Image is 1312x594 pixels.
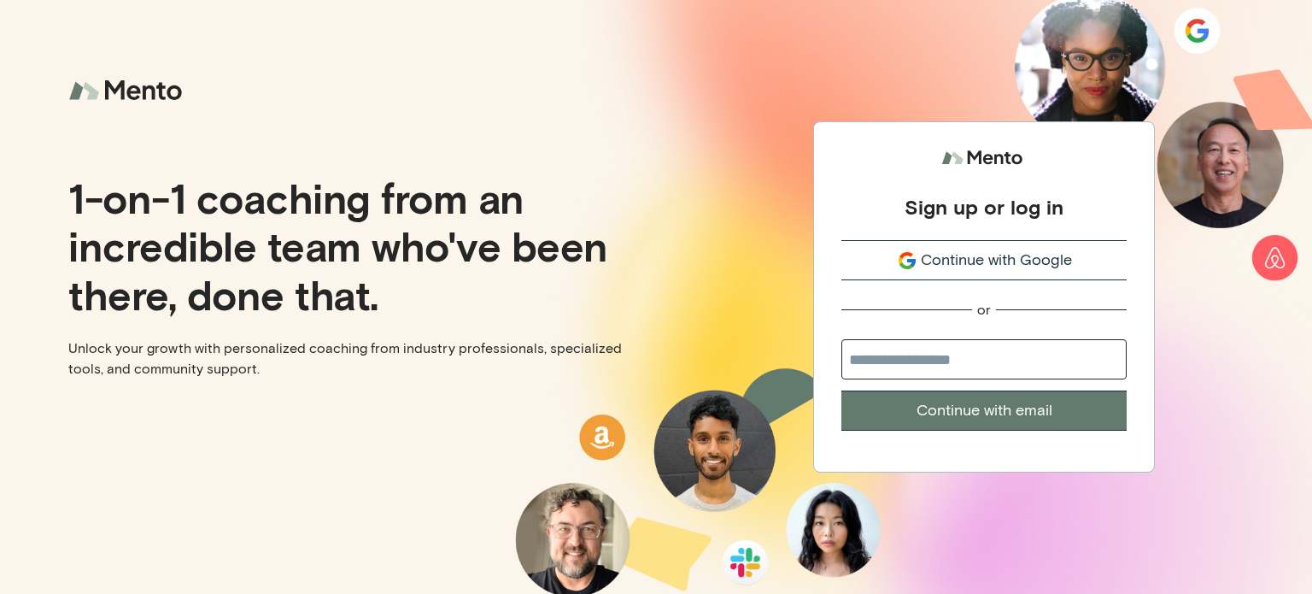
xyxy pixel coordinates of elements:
[68,68,188,114] img: logo
[68,173,642,317] p: 1-on-1 coaching from an incredible team who've been there, done that.
[841,240,1127,280] button: Continue with Google
[68,338,642,379] p: Unlock your growth with personalized coaching from industry professionals, specialized tools, and...
[921,249,1072,272] span: Continue with Google
[841,391,1127,431] button: Continue with email
[977,301,991,319] div: or
[905,194,1063,220] div: Sign up or log in
[941,143,1027,174] img: logo.svg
